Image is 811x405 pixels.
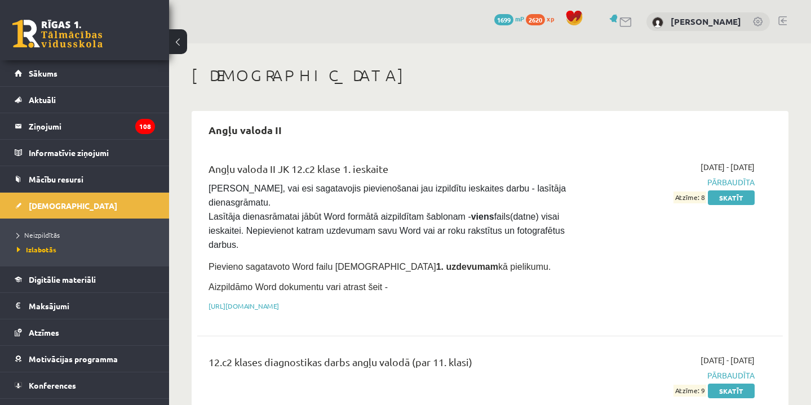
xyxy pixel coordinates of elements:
span: Atzīme: 9 [673,385,706,397]
a: Mācību resursi [15,166,155,192]
span: Neizpildītās [17,230,60,239]
span: xp [547,14,554,23]
a: Digitālie materiāli [15,266,155,292]
span: 2620 [526,14,545,25]
img: Veronika Tomaševiča [652,17,663,28]
strong: 1. uzdevumam [436,262,498,272]
a: 1699 mP [494,14,524,23]
span: Mācību resursi [29,174,83,184]
span: Aizpildāmo Word dokumentu vari atrast šeit - [209,282,388,292]
a: Ziņojumi108 [15,113,155,139]
span: Pievieno sagatavoto Word failu [DEMOGRAPHIC_DATA] kā pielikumu. [209,262,551,272]
span: [DATE] - [DATE] [701,354,755,366]
a: Informatīvie ziņojumi [15,140,155,166]
strong: viens [471,212,494,221]
a: Maksājumi [15,293,155,319]
h1: [DEMOGRAPHIC_DATA] [192,66,788,85]
a: 2620 xp [526,14,560,23]
span: mP [515,14,524,23]
span: Atzīmes [29,327,59,337]
span: [DEMOGRAPHIC_DATA] [29,201,117,211]
a: [DEMOGRAPHIC_DATA] [15,193,155,219]
a: Atzīmes [15,319,155,345]
span: Motivācijas programma [29,354,118,364]
a: Sākums [15,60,155,86]
span: Sākums [29,68,57,78]
a: Izlabotās [17,244,158,255]
h2: Angļu valoda II [197,117,293,143]
a: Rīgas 1. Tālmācības vidusskola [12,20,103,48]
div: Angļu valoda II JK 12.c2 klase 1. ieskaite [209,161,567,182]
span: [DATE] - [DATE] [701,161,755,173]
a: [URL][DOMAIN_NAME] [209,301,279,310]
i: 108 [135,119,155,134]
span: Digitālie materiāli [29,274,96,284]
span: Konferences [29,380,76,390]
legend: Informatīvie ziņojumi [29,140,155,166]
span: 1699 [494,14,513,25]
span: [PERSON_NAME], vai esi sagatavojis pievienošanai jau izpildītu ieskaites darbu - lasītāja dienasg... [209,184,569,250]
a: Skatīt [708,384,755,398]
span: Pārbaudīta [584,176,755,188]
a: Aktuāli [15,87,155,113]
a: Neizpildītās [17,230,158,240]
a: Motivācijas programma [15,346,155,372]
a: Skatīt [708,190,755,205]
span: Pārbaudīta [584,370,755,381]
legend: Ziņojumi [29,113,155,139]
span: Atzīme: 8 [673,192,706,203]
div: 12.c2 klases diagnostikas darbs angļu valodā (par 11. klasi) [209,354,567,375]
a: Konferences [15,372,155,398]
span: Aktuāli [29,95,56,105]
span: Izlabotās [17,245,56,254]
a: [PERSON_NAME] [671,16,741,27]
legend: Maksājumi [29,293,155,319]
